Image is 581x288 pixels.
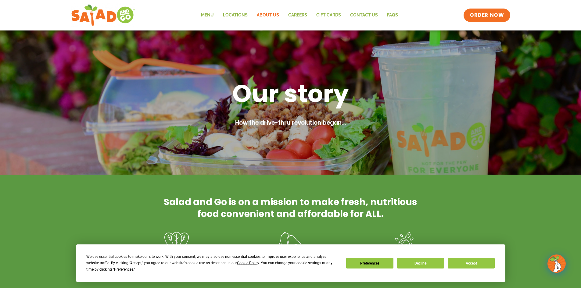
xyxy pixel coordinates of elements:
[397,258,444,268] button: Decline
[218,8,252,22] a: Locations
[196,8,218,22] a: Menu
[114,267,133,272] span: Preferences
[382,8,403,22] a: FAQs
[346,258,393,268] button: Preferences
[132,119,449,127] h2: How the drive-thru revolution began...
[284,8,312,22] a: Careers
[237,261,259,265] span: Cookie Policy
[86,254,339,273] div: We use essential cookies to make our site work. With your consent, we may also use non-essential ...
[163,196,419,220] h2: Salad and Go is on a mission to make fresh, nutritious food convenient and affordable for ALL.
[132,78,449,109] h1: Our story
[76,244,505,282] div: Cookie Consent Prompt
[548,255,565,272] img: wpChatIcon
[71,3,135,27] img: new-SAG-logo-768×292
[196,8,403,22] nav: Menu
[470,12,504,19] span: ORDER NOW
[464,9,510,22] a: ORDER NOW
[346,8,382,22] a: Contact Us
[448,258,495,268] button: Accept
[252,8,284,22] a: About Us
[312,8,346,22] a: GIFT CARDS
